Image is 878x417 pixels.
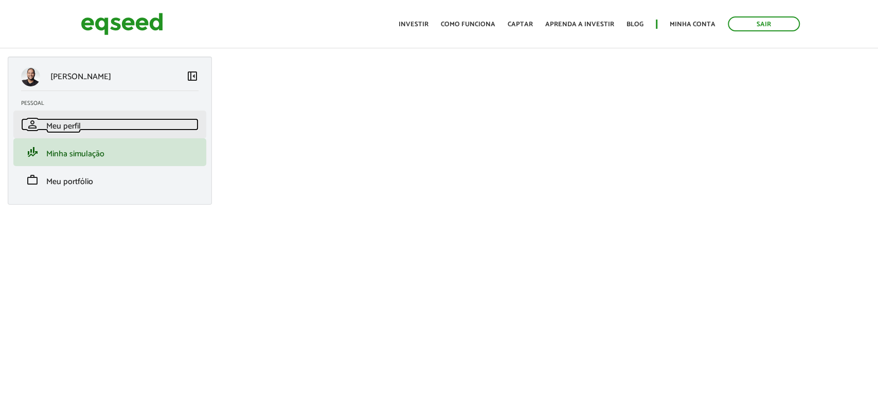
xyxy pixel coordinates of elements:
span: left_panel_close [186,70,199,82]
p: [PERSON_NAME] [50,72,111,82]
a: personMeu perfil [21,118,199,131]
span: work [26,174,39,186]
a: Sair [728,16,800,31]
span: person [26,118,39,131]
span: finance_mode [26,146,39,158]
a: Como funciona [441,21,495,28]
li: Minha simulação [13,138,206,166]
a: workMeu portfólio [21,174,199,186]
span: Meu portfólio [46,175,93,189]
a: Aprenda a investir [545,21,614,28]
a: Investir [399,21,428,28]
span: Minha simulação [46,147,104,161]
a: Blog [626,21,643,28]
span: Meu perfil [46,119,81,133]
a: finance_modeMinha simulação [21,146,199,158]
img: EqSeed [81,10,163,38]
a: Captar [508,21,533,28]
a: Colapsar menu [186,70,199,84]
h2: Pessoal [21,100,206,106]
li: Meu perfil [13,111,206,138]
li: Meu portfólio [13,166,206,194]
a: Minha conta [670,21,715,28]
